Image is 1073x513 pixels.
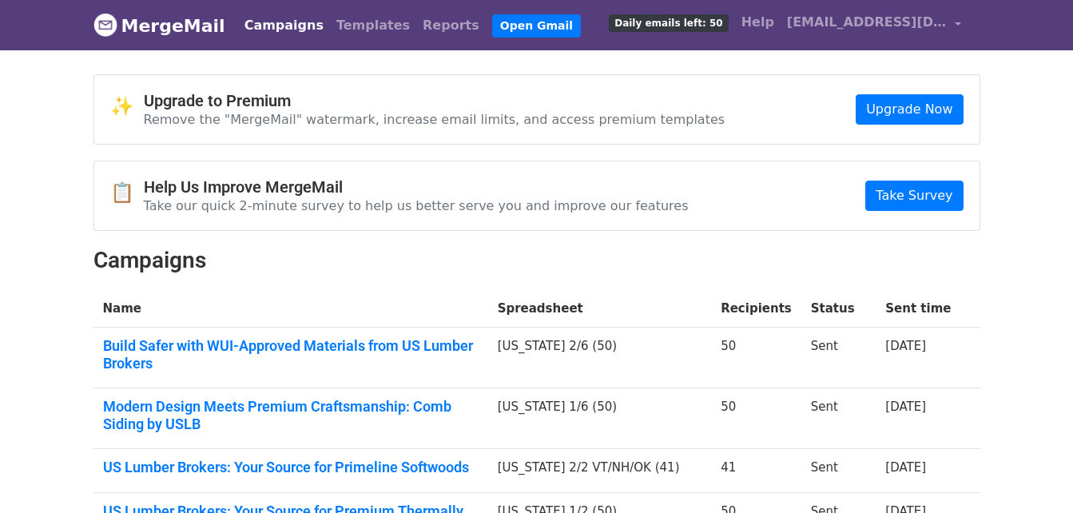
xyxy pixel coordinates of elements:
[711,388,801,449] td: 50
[885,339,926,353] a: [DATE]
[93,9,225,42] a: MergeMail
[885,460,926,475] a: [DATE]
[488,449,712,493] td: [US_STATE] 2/2 VT/NH/OK (41)
[781,6,968,44] a: [EMAIL_ADDRESS][DOMAIN_NAME]
[110,181,144,205] span: 📋
[103,337,479,372] a: Build Safer with WUI-Approved Materials from US Lumber Brokers
[787,13,947,32] span: [EMAIL_ADDRESS][DOMAIN_NAME]
[110,95,144,118] span: ✨
[801,290,876,328] th: Status
[488,290,712,328] th: Spreadsheet
[602,6,734,38] a: Daily emails left: 50
[330,10,416,42] a: Templates
[93,290,488,328] th: Name
[876,290,960,328] th: Sent time
[144,197,689,214] p: Take our quick 2-minute survey to help us better serve you and improve our features
[144,111,725,128] p: Remove the "MergeMail" watermark, increase email limits, and access premium templates
[801,328,876,388] td: Sent
[885,400,926,414] a: [DATE]
[711,449,801,493] td: 41
[144,91,725,110] h4: Upgrade to Premium
[735,6,781,38] a: Help
[488,328,712,388] td: [US_STATE] 2/6 (50)
[801,449,876,493] td: Sent
[93,247,980,274] h2: Campaigns
[238,10,330,42] a: Campaigns
[416,10,486,42] a: Reports
[103,398,479,432] a: Modern Design Meets Premium Craftsmanship: Comb Siding by USLB
[856,94,963,125] a: Upgrade Now
[492,14,581,38] a: Open Gmail
[865,181,963,211] a: Take Survey
[93,13,117,37] img: MergeMail logo
[144,177,689,197] h4: Help Us Improve MergeMail
[801,388,876,449] td: Sent
[711,328,801,388] td: 50
[609,14,728,32] span: Daily emails left: 50
[488,388,712,449] td: [US_STATE] 1/6 (50)
[103,459,479,476] a: US Lumber Brokers: Your Source for Primeline Softwoods
[711,290,801,328] th: Recipients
